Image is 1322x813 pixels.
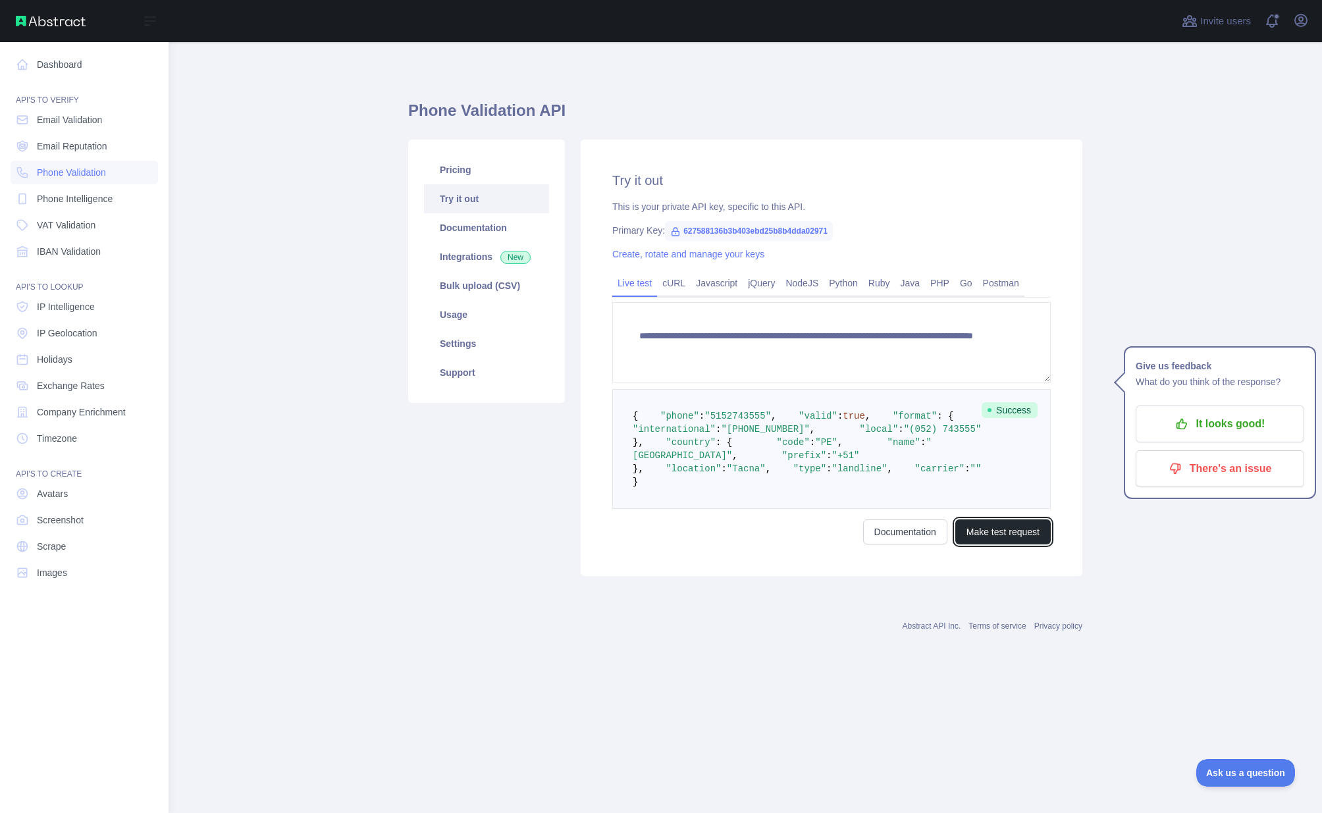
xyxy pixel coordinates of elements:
h1: Phone Validation API [408,100,1082,132]
a: Dashboard [11,53,158,76]
a: Documentation [863,519,947,544]
a: IP Intelligence [11,295,158,319]
span: , [766,463,771,474]
span: "international" [633,424,716,434]
span: VAT Validation [37,219,95,232]
span: "[PHONE_NUMBER]" [721,424,809,434]
a: Terms of service [968,621,1026,631]
span: IP Geolocation [37,327,97,340]
span: : [920,437,926,448]
a: Pricing [424,155,549,184]
span: "local" [859,424,898,434]
a: Integrations New [424,242,549,271]
a: Abstract API Inc. [903,621,961,631]
a: jQuery [743,273,780,294]
span: : [810,437,815,448]
button: Make test request [955,519,1051,544]
img: Abstract API [16,16,86,26]
button: Invite users [1179,11,1254,32]
span: , [771,411,776,421]
span: IBAN Validation [37,245,101,258]
div: API'S TO VERIFY [11,79,158,105]
span: "type" [793,463,826,474]
a: Create, rotate and manage your keys [612,249,764,259]
span: Email Validation [37,113,102,126]
a: IP Geolocation [11,321,158,345]
span: "Tacna" [727,463,766,474]
a: Holidays [11,348,158,371]
span: "PE" [815,437,837,448]
a: Email Validation [11,108,158,132]
a: Try it out [424,184,549,213]
a: VAT Validation [11,213,158,237]
span: "landline" [832,463,887,474]
span: true [843,411,865,421]
a: Screenshot [11,508,158,532]
a: Avatars [11,482,158,506]
span: Images [37,566,67,579]
span: "location" [666,463,721,474]
div: API'S TO LOOKUP [11,266,158,292]
a: Live test [612,273,657,294]
a: NodeJS [780,273,824,294]
span: } [633,477,638,487]
span: 627588136b3b403ebd25b8b4dda02971 [665,221,833,241]
span: : { [716,437,732,448]
span: Screenshot [37,513,84,527]
a: Documentation [424,213,549,242]
span: Phone Validation [37,166,106,179]
span: "country" [666,437,716,448]
span: Timezone [37,432,77,445]
span: New [500,251,531,264]
a: Usage [424,300,549,329]
span: Holidays [37,353,72,366]
a: Phone Intelligence [11,187,158,211]
a: Bulk upload (CSV) [424,271,549,300]
span: { [633,411,638,421]
span: : [965,463,970,474]
span: : [898,424,903,434]
a: Postman [978,273,1024,294]
a: Images [11,561,158,585]
span: "+51" [832,450,859,461]
span: , [887,463,893,474]
a: Ruby [863,273,895,294]
span: "carrier" [915,463,965,474]
h2: Try it out [612,171,1051,190]
span: }, [633,463,644,474]
a: Python [824,273,863,294]
a: Email Reputation [11,134,158,158]
span: : { [937,411,953,421]
span: : [721,463,726,474]
span: "(052) 743555" [904,424,982,434]
span: "name" [887,437,920,448]
span: : [716,424,721,434]
a: Phone Validation [11,161,158,184]
span: }, [633,437,644,448]
span: , [837,437,843,448]
a: Privacy policy [1034,621,1082,631]
span: Phone Intelligence [37,192,113,205]
a: Timezone [11,427,158,450]
a: Support [424,358,549,387]
a: Java [895,273,926,294]
div: Primary Key: [612,224,1051,237]
span: , [732,450,737,461]
span: : [826,450,832,461]
span: "prefix" [782,450,826,461]
span: Avatars [37,487,68,500]
span: Exchange Rates [37,379,105,392]
span: : [699,411,704,421]
a: Scrape [11,535,158,558]
span: : [837,411,843,421]
div: API'S TO CREATE [11,453,158,479]
span: "code" [776,437,809,448]
a: Company Enrichment [11,400,158,424]
span: , [865,411,870,421]
span: "format" [893,411,937,421]
a: PHP [925,273,955,294]
span: "5152743555" [704,411,771,421]
span: : [826,463,832,474]
a: IBAN Validation [11,240,158,263]
a: Settings [424,329,549,358]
